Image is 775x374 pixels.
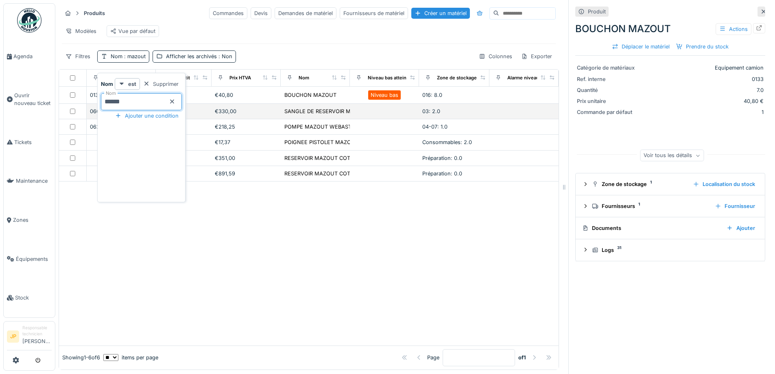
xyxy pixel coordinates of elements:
[422,171,462,177] span: Préparation: 0.0
[716,23,751,35] div: Actions
[437,74,477,81] div: Zone de stockage
[690,179,758,190] div: Localisation du stock
[215,123,277,131] div: €218,25
[592,202,708,210] div: Fournisseurs
[368,74,412,81] div: Niveau bas atteint ?
[215,170,277,177] div: €891,59
[641,97,764,105] div: 40,80 €
[128,80,136,88] strong: est
[723,223,758,234] div: Ajouter
[209,7,247,19] div: Commandes
[299,74,309,81] div: Nom
[518,354,526,361] strong: of 1
[588,8,606,15] div: Produit
[592,180,686,188] div: Zone de stockage
[112,110,182,121] div: Ajouter une condition
[101,80,113,88] strong: Nom
[577,86,638,94] div: Quantité
[579,177,762,192] summary: Zone de stockage1Localisation du stock
[215,154,277,162] div: €351,00
[16,255,52,263] span: Équipements
[427,354,439,361] div: Page
[579,243,762,258] summary: Logs31
[215,107,277,115] div: €330,00
[641,64,764,72] div: Equipement camion
[90,107,153,115] div: 0604
[62,50,94,62] div: Filtres
[592,246,755,254] div: Logs
[13,216,52,224] span: Zones
[251,7,271,19] div: Devis
[16,177,52,185] span: Maintenance
[422,139,472,145] span: Consommables: 2.0
[7,330,19,343] li: JP
[577,64,638,72] div: Catégorie de matériaux
[579,199,762,214] summary: Fournisseurs1Fournisseur
[17,8,41,33] img: Badge_color-CXgf-gQk.svg
[217,53,232,59] span: : Non
[577,97,638,105] div: Prix unitaire
[579,221,762,236] summary: DocumentsAjouter
[90,123,153,131] div: 0626
[14,138,52,146] span: Tickets
[215,91,277,99] div: €40,80
[609,41,673,52] div: Déplacer le matériel
[371,91,398,99] div: Niveau bas
[422,124,448,130] span: 04-07: 1.0
[641,108,764,116] div: 1
[411,8,470,19] div: Créer un matériel
[62,25,100,37] div: Modèles
[507,74,548,81] div: Alarme niveau bas
[575,22,765,36] div: BOUCHON MAZOUT
[22,325,52,348] li: [PERSON_NAME]
[641,75,764,83] div: 0133
[422,92,442,98] span: 016: 8.0
[14,92,52,107] span: Ouvrir nouveau ticket
[640,150,704,162] div: Voir tous les détails
[340,7,408,19] div: Fournisseurs de matériel
[122,53,146,59] span: : mazout
[422,155,462,161] span: Préparation: 0.0
[284,91,336,99] div: BOUCHON MAZOUT
[166,52,232,60] div: Afficher les archivés
[284,154,390,162] div: RESERVOIR MAZOUT COTE DROIT VOLVO
[22,325,52,337] div: Responsable technicien
[140,79,182,90] div: Supprimer
[284,107,381,115] div: SANGLE DE RESERVOIR MAZOUT DAF
[90,91,153,99] div: 0133
[475,50,516,62] div: Colonnes
[275,7,336,19] div: Demandes de matériel
[577,75,638,83] div: Ref. interne
[111,52,146,60] div: Nom
[284,123,368,131] div: POMPE MAZOUT WEBASTO DAF
[582,224,720,232] div: Documents
[62,354,100,361] div: Showing 1 - 6 of 6
[13,52,52,60] span: Agenda
[229,74,251,81] div: Prix HTVA
[517,50,556,62] div: Exporter
[641,86,764,94] div: 7.0
[577,108,638,116] div: Commande par défaut
[712,201,758,212] div: Fournisseur
[81,9,108,17] strong: Produits
[284,170,397,177] div: RESERVOIR MAZOUT COTE GAUCHE VOLVO
[673,41,732,52] div: Prendre du stock
[215,138,277,146] div: €17,37
[104,90,118,97] label: Nom
[103,354,158,361] div: items per page
[284,138,358,146] div: POIGNEE PISTOLET MAZOUT
[110,27,155,35] div: Vue par défaut
[422,108,440,114] span: 03: 2.0
[15,294,52,302] span: Stock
